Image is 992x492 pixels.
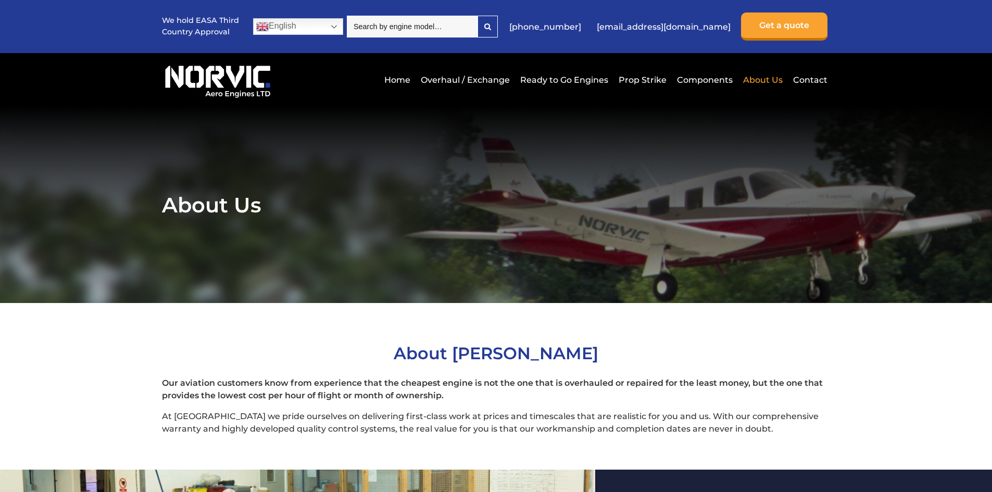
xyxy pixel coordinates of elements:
a: Components [674,67,735,93]
img: en [256,20,269,33]
a: Ready to Go Engines [518,67,611,93]
a: [PHONE_NUMBER] [504,14,586,40]
a: Overhaul / Exchange [418,67,512,93]
h1: About Us [162,192,830,218]
strong: Our aviation customers know from experience that the cheapest engine is not the one that is overh... [162,378,823,400]
a: English [253,18,343,35]
a: About Us [740,67,785,93]
input: Search by engine model… [347,16,478,37]
span: About [PERSON_NAME] [394,343,598,363]
a: [EMAIL_ADDRESS][DOMAIN_NAME] [592,14,736,40]
a: Home [382,67,413,93]
a: Prop Strike [616,67,669,93]
a: Contact [790,67,827,93]
p: We hold EASA Third Country Approval [162,15,240,37]
img: Norvic Aero Engines logo [162,61,273,98]
p: At [GEOGRAPHIC_DATA] we pride ourselves on delivering first-class work at prices and timescales t... [162,410,830,435]
a: Get a quote [741,12,827,41]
